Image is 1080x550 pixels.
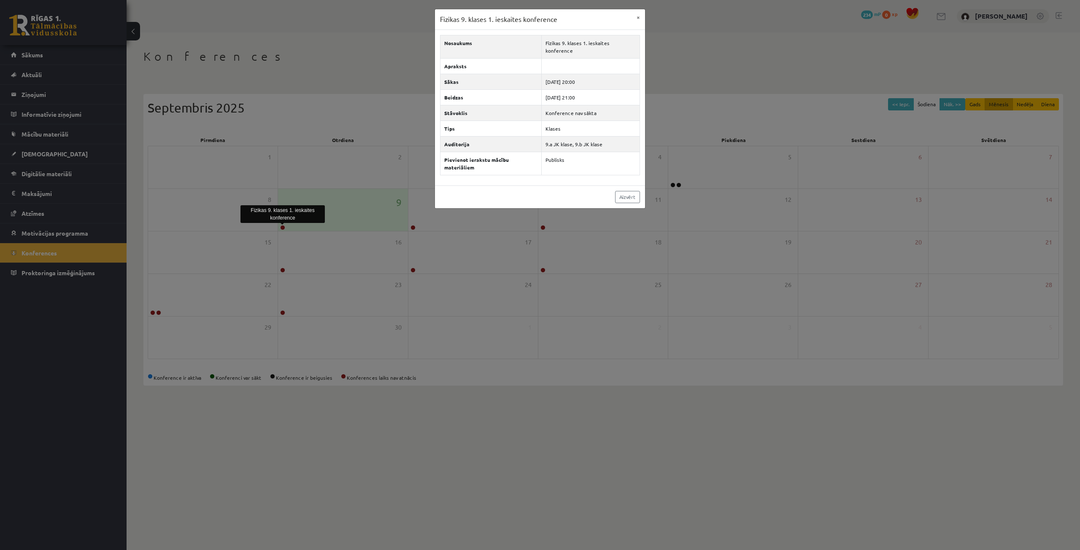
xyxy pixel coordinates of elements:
[440,14,557,24] h3: Fizikas 9. klases 1. ieskaites konference
[440,89,542,105] th: Beidzas
[541,89,640,105] td: [DATE] 21:00
[440,152,542,175] th: Pievienot ierakstu mācību materiāliem
[440,58,542,74] th: Apraksts
[541,105,640,121] td: Konference nav sākta
[541,136,640,152] td: 9.a JK klase, 9.b JK klase
[541,35,640,58] td: Fizikas 9. klases 1. ieskaites konference
[632,9,645,25] button: ×
[440,74,542,89] th: Sākas
[541,74,640,89] td: [DATE] 20:00
[541,121,640,136] td: Klases
[440,121,542,136] th: Tips
[541,152,640,175] td: Publisks
[240,205,325,223] div: Fizikas 9. klases 1. ieskaites konference
[615,191,640,203] a: Aizvērt
[440,105,542,121] th: Stāvoklis
[440,136,542,152] th: Auditorija
[440,35,542,58] th: Nosaukums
